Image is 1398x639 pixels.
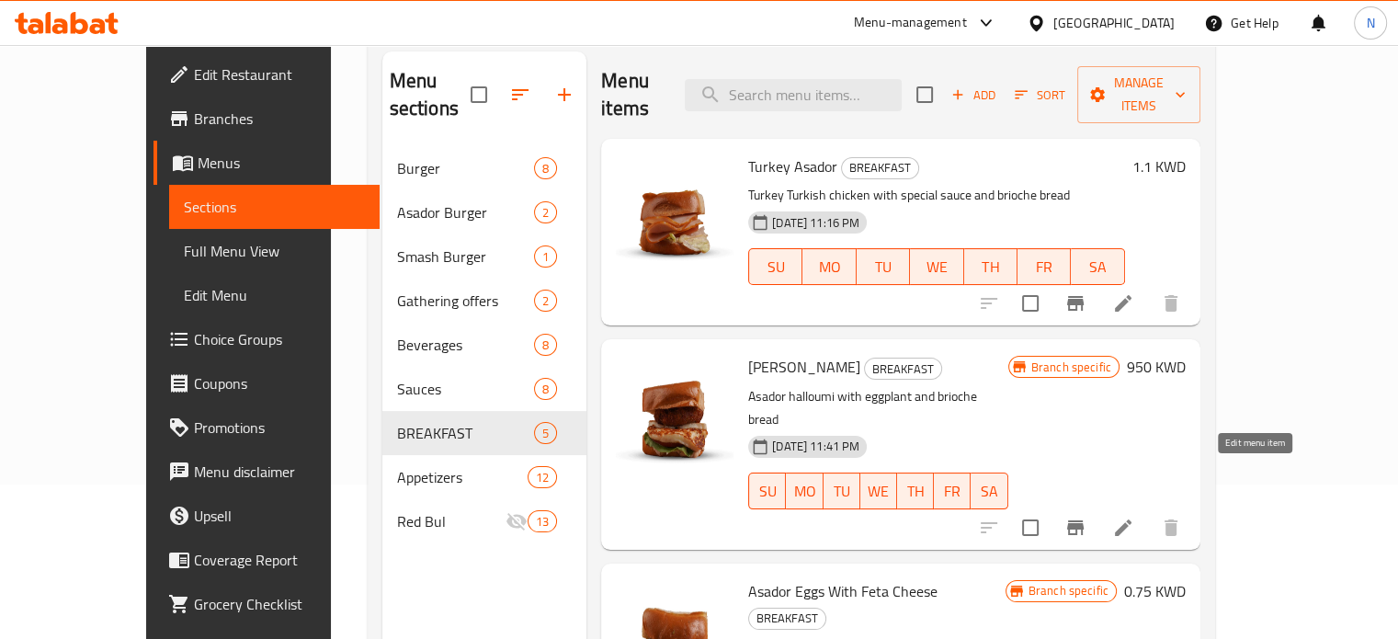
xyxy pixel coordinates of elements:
[506,510,528,532] svg: Inactive section
[1071,248,1124,285] button: SA
[964,248,1017,285] button: TH
[756,254,795,280] span: SU
[194,549,365,571] span: Coverage Report
[749,608,825,629] span: BREAKFAST
[831,478,853,505] span: TU
[397,157,534,179] span: Burger
[397,334,534,356] span: Beverages
[153,141,380,185] a: Menus
[169,229,380,273] a: Full Menu View
[382,139,587,551] nav: Menu sections
[194,505,365,527] span: Upsell
[860,473,897,509] button: WE
[1053,281,1097,325] button: Branch-specific-item
[535,248,556,266] span: 1
[397,510,506,532] span: Red Bul
[184,196,365,218] span: Sections
[397,290,534,312] span: Gathering offers
[944,81,1003,109] span: Add item
[802,248,856,285] button: MO
[397,466,528,488] span: Appetizers
[601,67,663,122] h2: Menu items
[198,152,365,174] span: Menus
[1092,72,1186,118] span: Manage items
[534,422,557,444] div: items
[1053,506,1097,550] button: Branch-specific-item
[1077,66,1200,123] button: Manage items
[857,248,910,285] button: TU
[864,254,903,280] span: TU
[1003,81,1077,109] span: Sort items
[153,52,380,97] a: Edit Restaurant
[534,245,557,268] div: items
[382,323,587,367] div: Beverages8
[616,154,733,271] img: Turkey Asador
[153,450,380,494] a: Menu disclaimer
[528,466,557,488] div: items
[1112,292,1134,314] a: Edit menu item
[868,478,890,505] span: WE
[397,378,534,400] span: Sauces
[1132,154,1186,179] h6: 1.1 KWD
[397,245,534,268] span: Smash Burger
[1127,354,1186,380] h6: 950 KWD
[529,469,556,486] span: 12
[748,248,802,285] button: SU
[535,160,556,177] span: 8
[748,153,837,180] span: Turkey Asador
[184,284,365,306] span: Edit Menu
[169,273,380,317] a: Edit Menu
[904,478,926,505] span: TH
[153,97,380,141] a: Branches
[810,254,848,280] span: MO
[1024,359,1119,376] span: Branch specific
[972,254,1010,280] span: TH
[535,292,556,310] span: 2
[786,473,823,509] button: MO
[153,538,380,582] a: Coverage Report
[542,73,586,117] button: Add section
[1366,13,1374,33] span: N
[184,240,365,262] span: Full Menu View
[824,473,860,509] button: TU
[153,405,380,450] a: Promotions
[528,510,557,532] div: items
[865,359,941,380] span: BREAKFAST
[978,478,1000,505] span: SA
[748,577,938,605] span: Asador Eggs With Feta Cheese
[941,478,963,505] span: FR
[535,337,556,354] span: 8
[194,328,365,350] span: Choice Groups
[854,12,967,34] div: Menu-management
[616,354,733,472] img: Asador Halloumi
[534,157,557,179] div: items
[748,473,786,509] button: SU
[194,372,365,394] span: Coupons
[535,425,556,442] span: 5
[910,248,963,285] button: WE
[1017,248,1071,285] button: FR
[949,85,998,106] span: Add
[382,455,587,499] div: Appetizers12
[1015,85,1065,106] span: Sort
[1149,506,1193,550] button: delete
[194,416,365,439] span: Promotions
[534,334,557,356] div: items
[194,461,365,483] span: Menu disclaimer
[153,317,380,361] a: Choice Groups
[382,146,587,190] div: Burger8
[748,353,860,381] span: [PERSON_NAME]
[756,478,779,505] span: SU
[864,358,942,380] div: BREAKFAST
[534,201,557,223] div: items
[169,185,380,229] a: Sections
[1021,582,1116,599] span: Branch specific
[748,608,826,630] div: BREAKFAST
[685,79,902,111] input: search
